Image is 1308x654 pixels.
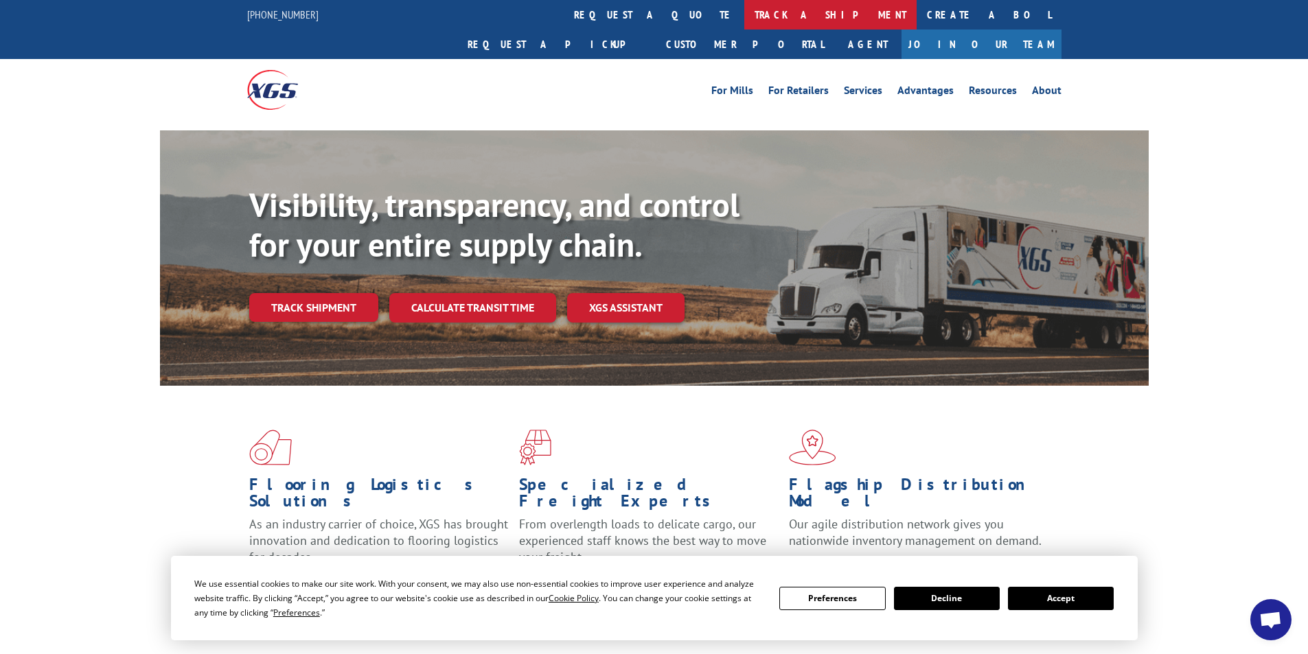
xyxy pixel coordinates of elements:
[249,183,739,266] b: Visibility, transparency, and control for your entire supply chain.
[789,430,836,465] img: xgs-icon-flagship-distribution-model-red
[171,556,1138,640] div: Cookie Consent Prompt
[519,476,779,516] h1: Specialized Freight Experts
[519,430,551,465] img: xgs-icon-focused-on-flooring-red
[789,476,1048,516] h1: Flagship Distribution Model
[249,516,508,565] span: As an industry carrier of choice, XGS has brought innovation and dedication to flooring logistics...
[894,587,1000,610] button: Decline
[844,85,882,100] a: Services
[902,30,1062,59] a: Join Our Team
[897,85,954,100] a: Advantages
[249,293,378,322] a: Track shipment
[273,607,320,618] span: Preferences
[249,430,292,465] img: xgs-icon-total-supply-chain-intelligence-red
[969,85,1017,100] a: Resources
[1008,587,1114,610] button: Accept
[656,30,834,59] a: Customer Portal
[567,293,685,323] a: XGS ASSISTANT
[457,30,656,59] a: Request a pickup
[1250,599,1292,640] div: Open chat
[249,476,509,516] h1: Flooring Logistics Solutions
[1032,85,1062,100] a: About
[519,516,779,577] p: From overlength loads to delicate cargo, our experienced staff knows the best way to move your fr...
[711,85,753,100] a: For Mills
[194,576,763,620] div: We use essential cookies to make our site work. With your consent, we may also use non-essential ...
[779,587,885,610] button: Preferences
[789,516,1042,548] span: Our agile distribution network gives you nationwide inventory management on demand.
[389,293,556,323] a: Calculate transit time
[549,592,599,604] span: Cookie Policy
[768,85,829,100] a: For Retailers
[834,30,902,59] a: Agent
[247,8,319,21] a: [PHONE_NUMBER]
